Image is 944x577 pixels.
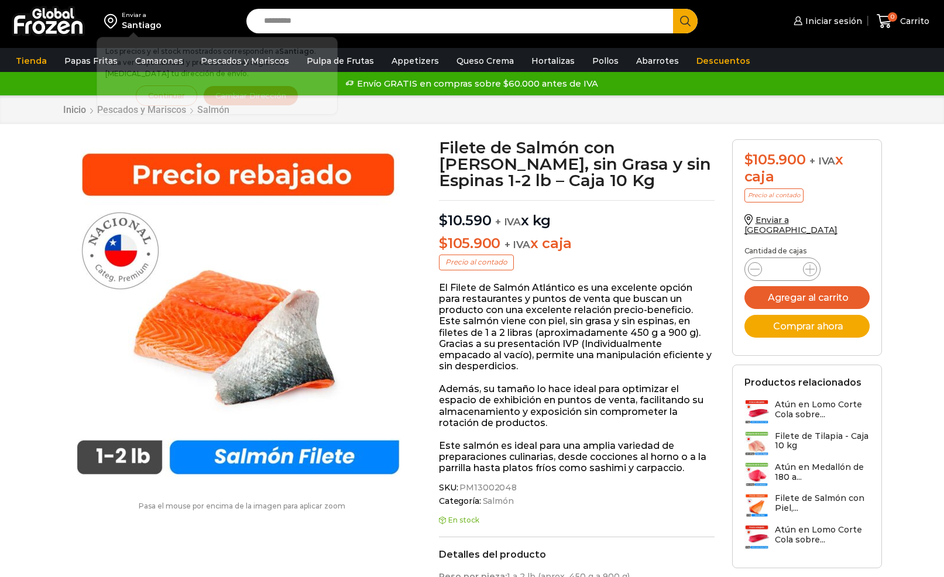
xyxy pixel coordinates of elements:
strong: Santiago [279,47,314,56]
button: Comprar ahora [744,315,870,338]
button: Cambiar Dirección [203,85,298,106]
a: Atún en Lomo Corte Cola sobre... [744,400,870,425]
span: $ [439,235,448,252]
img: address-field-icon.svg [104,11,122,31]
h1: Filete de Salmón con [PERSON_NAME], sin Grasa y sin Espinas 1-2 lb – Caja 10 Kg [439,139,715,188]
span: + IVA [495,216,521,228]
a: Filete de Salmón con Piel,... [744,493,870,518]
nav: Breadcrumb [63,104,230,115]
a: Papas Fritas [59,50,123,72]
div: Enviar a [122,11,162,19]
a: Appetizers [386,50,445,72]
span: 0 [888,12,897,22]
h3: Filete de Tilapia - Caja 10 kg [775,431,870,451]
p: Precio al contado [744,188,804,202]
p: Cantidad de cajas [744,247,870,255]
a: Pollos [586,50,624,72]
bdi: 10.590 [439,212,491,229]
a: Salmón [481,496,514,506]
p: En stock [439,516,715,524]
div: Santiago [122,19,162,31]
p: x kg [439,200,715,229]
button: Continuar [136,85,197,106]
span: $ [439,212,448,229]
p: Los precios y el stock mostrados corresponden a . Para ver disponibilidad y precios en otras regi... [105,46,329,80]
p: El Filete de Salmón Atlántico es una excelente opción para restaurantes y puntos de venta que bus... [439,282,715,372]
h3: Filete de Salmón con Piel,... [775,493,870,513]
a: Atún en Medallón de 180 a... [744,462,870,487]
a: Descuentos [691,50,756,72]
img: filete salmon 1-2 libras [63,139,414,490]
a: Filete de Tilapia - Caja 10 kg [744,431,870,456]
h2: Productos relacionados [744,377,861,388]
p: Pasa el mouse por encima de la imagen para aplicar zoom [63,502,422,510]
p: Además, su tamaño lo hace ideal para optimizar el espacio de exhibición en puntos de venta, facil... [439,383,715,428]
input: Product quantity [771,261,794,277]
bdi: 105.900 [744,151,806,168]
span: SKU: [439,483,715,493]
h3: Atún en Lomo Corte Cola sobre... [775,400,870,420]
span: Categoría: [439,496,715,506]
span: + IVA [504,239,530,250]
a: Atún en Lomo Corte Cola sobre... [744,525,870,550]
button: Agregar al carrito [744,286,870,309]
span: Carrito [897,15,929,27]
div: x caja [744,152,870,186]
a: Enviar a [GEOGRAPHIC_DATA] [744,215,838,235]
a: Abarrotes [630,50,685,72]
p: x caja [439,235,715,252]
span: Iniciar sesión [802,15,862,27]
h3: Atún en Medallón de 180 a... [775,462,870,482]
span: $ [744,151,753,168]
span: + IVA [809,155,835,167]
a: Hortalizas [526,50,581,72]
a: 0 Carrito [874,8,932,35]
p: Precio al contado [439,255,514,270]
h3: Atún en Lomo Corte Cola sobre... [775,525,870,545]
h2: Detalles del producto [439,549,715,560]
bdi: 105.900 [439,235,500,252]
a: Iniciar sesión [791,9,862,33]
a: Queso Crema [451,50,520,72]
a: Pulpa de Frutas [301,50,380,72]
a: Inicio [63,104,87,115]
p: Este salmón es ideal para una amplia variedad de preparaciones culinarias, desde cocciones al hor... [439,440,715,474]
a: Tienda [10,50,53,72]
span: PM13002048 [458,483,517,493]
button: Search button [673,9,698,33]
